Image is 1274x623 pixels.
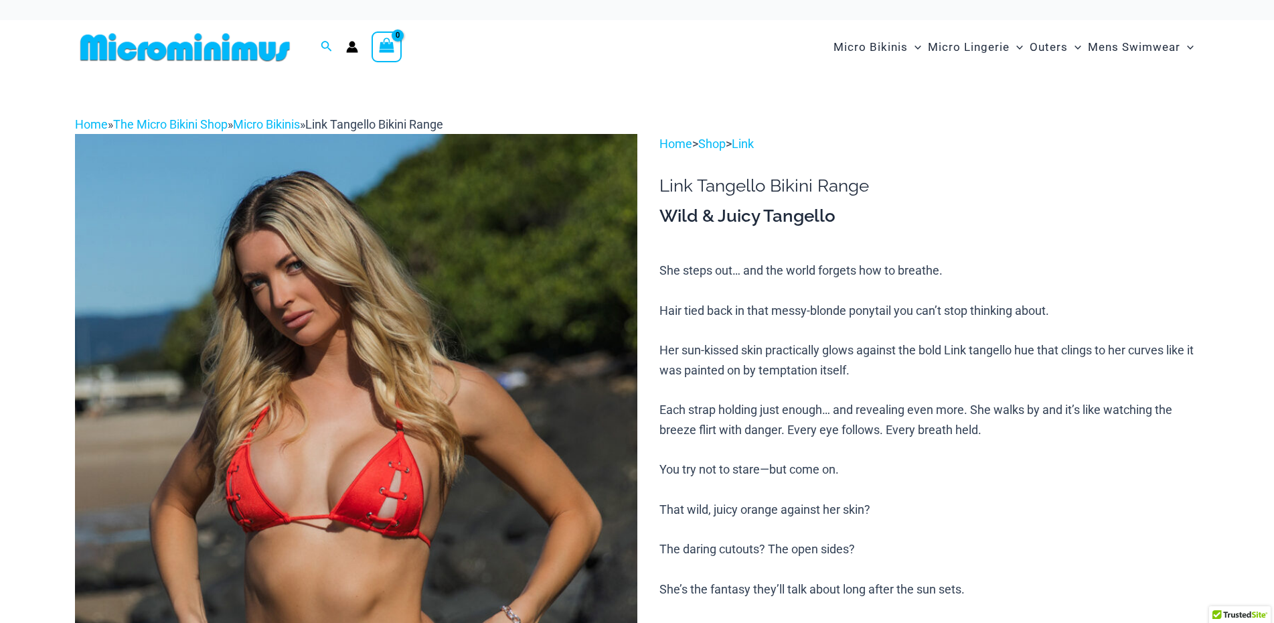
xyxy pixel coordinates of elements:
[113,117,228,131] a: The Micro Bikini Shop
[908,30,921,64] span: Menu Toggle
[928,30,1010,64] span: Micro Lingerie
[659,176,1199,196] h1: Link Tangello Bikini Range
[659,137,692,151] a: Home
[321,39,333,56] a: Search icon link
[1010,30,1023,64] span: Menu Toggle
[732,137,754,151] a: Link
[1085,27,1197,68] a: Mens SwimwearMenu ToggleMenu Toggle
[1026,27,1085,68] a: OutersMenu ToggleMenu Toggle
[830,27,925,68] a: Micro BikinisMenu ToggleMenu Toggle
[75,117,108,131] a: Home
[75,117,443,131] span: » » »
[1030,30,1068,64] span: Outers
[925,27,1026,68] a: Micro LingerieMenu ToggleMenu Toggle
[346,41,358,53] a: Account icon link
[698,137,726,151] a: Shop
[833,30,908,64] span: Micro Bikinis
[828,25,1200,70] nav: Site Navigation
[233,117,300,131] a: Micro Bikinis
[372,31,402,62] a: View Shopping Cart, empty
[75,32,295,62] img: MM SHOP LOGO FLAT
[305,117,443,131] span: Link Tangello Bikini Range
[659,205,1199,228] h3: Wild & Juicy Tangello
[1088,30,1180,64] span: Mens Swimwear
[659,134,1199,154] p: > >
[1180,30,1194,64] span: Menu Toggle
[1068,30,1081,64] span: Menu Toggle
